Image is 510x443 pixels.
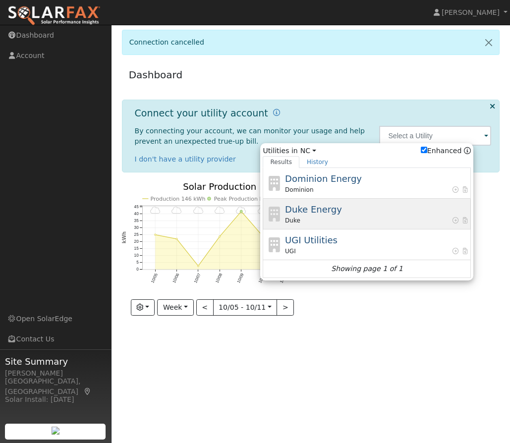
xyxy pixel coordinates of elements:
[421,146,471,156] span: Show enhanced providers
[193,206,203,214] i: 10/07 - MostlyCloudy
[461,216,469,225] span: Has bill PDF's
[171,206,182,214] i: 10/06 - MostlyCloudy
[196,299,214,316] button: <
[183,181,256,192] text: Solar Production
[285,173,362,184] span: Dominion Energy
[213,299,278,316] button: 10/05 - 10/11
[7,5,101,26] img: SolarFax
[452,216,459,225] span: Enhanced Provider
[478,30,499,55] a: Close
[300,146,316,156] a: NC
[421,146,462,156] label: Enhanced
[5,355,106,368] span: Site Summary
[464,147,471,155] a: Enhanced Providers
[134,219,139,223] text: 35
[171,273,180,284] text: 10/06
[215,273,223,284] text: 10/08
[134,253,139,258] text: 10
[5,376,106,397] div: [GEOGRAPHIC_DATA], [GEOGRAPHIC_DATA]
[150,273,159,284] text: 10/05
[134,239,139,244] text: 20
[299,156,336,168] a: History
[461,185,469,194] span: Has bill PDF's
[236,273,245,284] text: 10/09
[461,247,469,256] span: Has bill PDF's
[285,204,342,215] span: Duke Energy
[134,246,139,251] text: 15
[121,231,127,244] text: kWh
[240,210,242,213] circle: onclick=""
[136,261,139,265] text: 5
[277,299,294,316] button: >
[236,206,246,214] i: 10/09 - MostlyCloudy
[197,265,199,267] circle: onclick=""
[331,264,402,274] i: Showing page 1 of 1
[135,127,365,145] span: By connecting your account, we can monitor your usage and help prevent an unexpected true-up bill.
[215,206,225,214] i: 10/08 - MostlyCloudy
[285,247,296,256] span: UGI
[285,185,314,194] span: Dominion
[193,273,202,284] text: 10/07
[83,388,92,395] a: Map
[263,156,299,168] a: Results
[136,268,139,272] text: 0
[452,185,459,194] span: Enhanced Provider
[135,108,268,119] h1: Connect your utility account
[452,247,459,256] span: Enhanced Provider
[134,225,139,230] text: 30
[258,206,268,214] i: 10/10 - MostlyCloudy
[154,234,156,235] circle: onclick=""
[157,299,193,316] button: Week
[150,206,160,214] i: 10/05 - MostlyCloudy
[219,235,221,237] circle: onclick=""
[421,147,427,153] input: Enhanced
[214,196,297,202] text: Peak Production Hour 6.4 kWh
[5,394,106,405] div: Solar Install: [DATE]
[442,8,500,16] span: [PERSON_NAME]
[134,212,139,216] text: 40
[122,30,500,55] div: Connection cancelled
[150,196,205,202] text: Production 146 kWh
[135,155,236,163] a: I don't have a utility provider
[52,427,59,435] img: retrieve
[134,232,139,237] text: 25
[129,69,183,81] a: Dashboard
[285,216,300,225] span: Duke
[379,126,491,146] input: Select a Utility
[176,238,177,239] circle: onclick=""
[263,146,471,156] span: Utilities in
[134,205,139,209] text: 45
[5,368,106,379] div: [PERSON_NAME]
[285,235,338,245] span: UGI Utilities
